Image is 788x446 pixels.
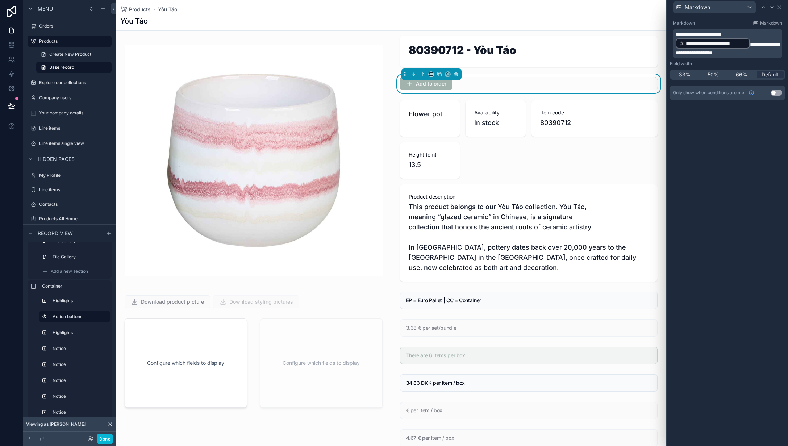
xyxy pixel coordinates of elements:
[42,283,109,289] label: Container
[23,242,116,420] div: scrollable content
[685,4,710,11] span: Markdown
[39,125,110,131] label: Line items
[51,268,88,274] span: Add a new section
[38,155,75,163] span: Hidden pages
[28,107,112,119] a: Your company details
[673,1,756,13] button: Markdown
[760,20,782,26] span: Markdown
[53,346,107,351] label: Notice
[97,434,113,444] button: Done
[53,298,107,304] label: Highlights
[670,61,692,67] label: Field width
[28,138,112,149] a: Line items single view
[673,90,746,96] span: Only show when conditions are met
[53,378,107,383] label: Notice
[120,16,148,26] h1: Yòu Táo
[53,254,107,260] label: File Gallery
[28,213,112,225] a: Products All Home
[708,71,719,78] span: 50%
[39,23,110,29] label: Orders
[28,92,112,104] a: Company users
[53,330,107,335] label: Highlights
[129,6,151,13] span: Products
[736,71,747,78] span: 66%
[38,5,53,12] span: Menu
[53,393,107,399] label: Notice
[28,20,112,32] a: Orders
[36,62,112,73] a: Base record
[53,409,107,415] label: Notice
[49,51,91,57] span: Create New Product
[39,172,110,178] label: My Profile
[28,122,112,134] a: Line items
[39,38,107,44] label: Products
[39,216,110,222] label: Products All Home
[39,80,110,86] label: Explore our collections
[673,29,782,58] div: scrollable content
[158,6,177,13] a: Yòu Táo
[120,6,151,13] a: Products
[762,71,779,78] span: Default
[28,36,112,47] a: Products
[26,421,86,427] span: Viewing as [PERSON_NAME]
[679,71,691,78] span: 33%
[49,64,74,70] span: Base record
[673,20,695,26] label: Markdown
[36,49,112,60] a: Create New Product
[28,184,112,196] a: Line items
[38,229,73,237] span: Record view
[53,362,107,367] label: Notice
[39,141,110,146] label: Line items single view
[753,20,782,26] a: Markdown
[39,201,110,207] label: Contacts
[39,110,110,116] label: Your company details
[39,187,110,193] label: Line items
[53,314,104,320] label: Action buttons
[28,77,112,88] a: Explore our collections
[28,199,112,210] a: Contacts
[39,95,110,101] label: Company users
[28,170,112,181] a: My Profile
